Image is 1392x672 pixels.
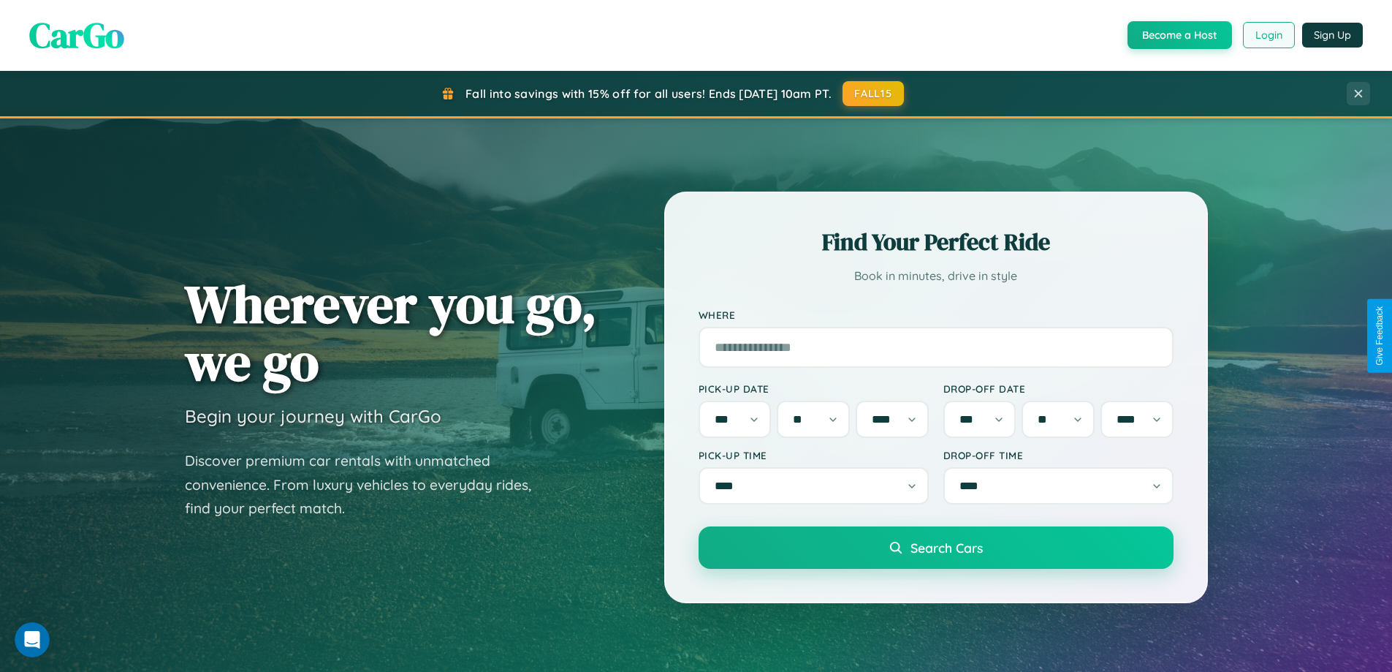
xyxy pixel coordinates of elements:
label: Where [699,309,1174,321]
span: Fall into savings with 15% off for all users! Ends [DATE] 10am PT. [465,86,832,101]
button: Sign Up [1302,23,1363,48]
span: Search Cars [910,540,983,556]
label: Drop-off Date [943,382,1174,395]
label: Drop-off Time [943,449,1174,461]
iframe: Intercom live chat [15,622,50,657]
h3: Begin your journey with CarGo [185,405,441,427]
span: CarGo [29,11,124,59]
div: Give Feedback [1374,306,1385,366]
p: Discover premium car rentals with unmatched convenience. From luxury vehicles to everyday rides, ... [185,449,550,521]
button: Search Cars [699,526,1174,569]
button: Login [1243,22,1295,48]
p: Book in minutes, drive in style [699,265,1174,287]
h2: Find Your Perfect Ride [699,226,1174,258]
h1: Wherever you go, we go [185,275,597,390]
label: Pick-up Date [699,382,929,395]
button: Become a Host [1127,21,1232,49]
label: Pick-up Time [699,449,929,461]
button: FALL15 [843,81,904,106]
